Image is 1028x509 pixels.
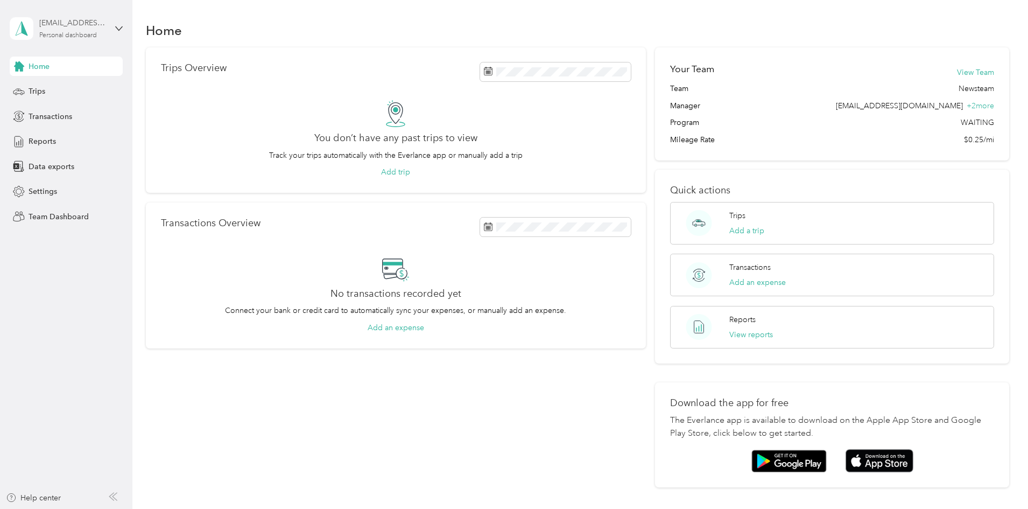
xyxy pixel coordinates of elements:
span: Program [670,117,699,128]
span: Reports [29,136,56,147]
span: Team Dashboard [29,211,89,222]
span: $0.25/mi [964,134,994,145]
p: Download the app for free [670,398,994,409]
span: Mileage Rate [670,134,715,145]
p: Connect your bank or credit card to automatically sync your expenses, or manually add an expense. [225,305,566,316]
p: Track your trips automatically with the Everlance app or manually add a trip [269,150,523,161]
button: View Team [957,67,994,78]
h1: Home [146,25,182,36]
div: Personal dashboard [39,32,97,39]
button: Add an expense [729,277,786,288]
span: Home [29,61,50,72]
p: Trips Overview [161,62,227,74]
button: Add a trip [729,225,764,236]
h2: No transactions recorded yet [330,288,461,299]
span: Team [670,83,688,94]
h2: You don’t have any past trips to view [314,133,477,144]
span: + 2 more [967,101,994,110]
button: Add trip [381,166,410,178]
p: Transactions Overview [161,218,260,229]
span: Transactions [29,111,72,122]
button: Help center [6,492,61,504]
button: View reports [729,329,773,340]
span: Newsteam [959,83,994,94]
p: Reports [729,314,756,325]
span: Settings [29,186,57,197]
span: Trips [29,86,45,97]
span: Data exports [29,161,74,172]
span: WAITING [961,117,994,128]
div: [EMAIL_ADDRESS][DOMAIN_NAME] [39,17,107,29]
img: App store [846,449,913,472]
iframe: Everlance-gr Chat Button Frame [968,449,1028,509]
h2: Your Team [670,62,714,76]
p: Trips [729,210,745,221]
p: Transactions [729,262,771,273]
img: Google play [751,450,827,472]
span: Manager [670,100,700,111]
span: [EMAIL_ADDRESS][DOMAIN_NAME] [836,101,963,110]
p: Quick actions [670,185,994,196]
button: Add an expense [368,322,424,333]
p: The Everlance app is available to download on the Apple App Store and Google Play Store, click be... [670,414,994,440]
